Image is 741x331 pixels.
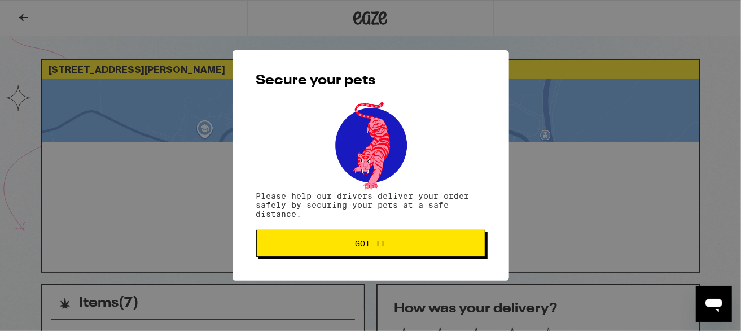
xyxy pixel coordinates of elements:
[356,239,386,247] span: Got it
[256,74,485,88] h2: Secure your pets
[256,191,485,219] p: Please help our drivers deliver your order safely by securing your pets at a safe distance.
[325,99,417,191] img: pets
[256,230,485,257] button: Got it
[696,286,732,322] iframe: Button to launch messaging window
